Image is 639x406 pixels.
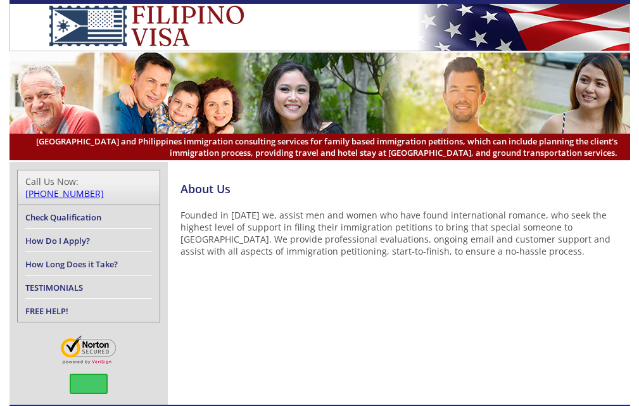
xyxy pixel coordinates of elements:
p: Founded in [DATE] we, assist men and women who have found international romance, who seek the hig... [180,209,630,257]
a: FREE HELP! [25,305,68,317]
h4: About Us [180,181,630,196]
a: How Long Does it Take? [25,258,118,270]
div: Call Us Now: [25,175,152,200]
a: TESTIMONIALS [25,282,83,293]
a: [PHONE_NUMBER] [25,187,104,200]
span: [GEOGRAPHIC_DATA] and Philippines immigration consulting services for family based immigration pe... [22,136,617,158]
a: How Do I Apply? [25,235,90,246]
a: Check Qualification [25,212,101,223]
